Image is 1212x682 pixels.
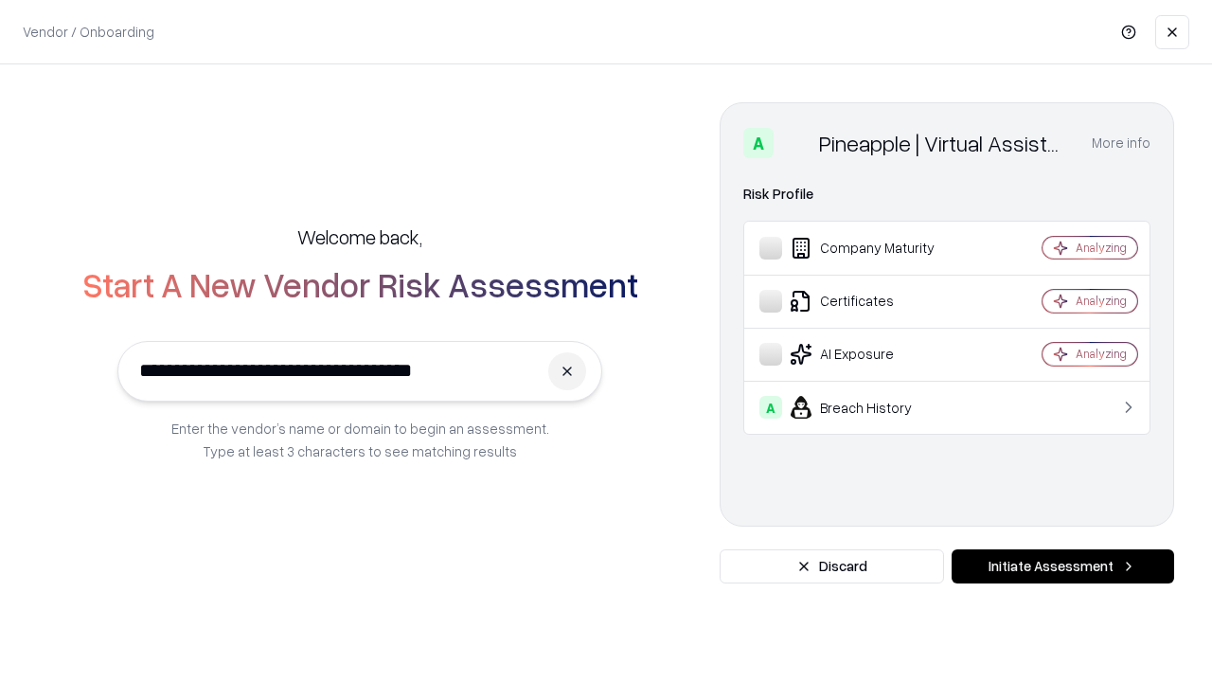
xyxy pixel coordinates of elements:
[82,265,638,303] h2: Start A New Vendor Risk Assessment
[1076,240,1127,256] div: Analyzing
[819,128,1069,158] div: Pineapple | Virtual Assistant Agency
[171,417,549,462] p: Enter the vendor’s name or domain to begin an assessment. Type at least 3 characters to see match...
[952,549,1174,583] button: Initiate Assessment
[743,183,1150,206] div: Risk Profile
[759,396,782,419] div: A
[759,396,986,419] div: Breach History
[297,224,422,250] h5: Welcome back,
[1092,126,1150,160] button: More info
[759,237,986,260] div: Company Maturity
[743,128,774,158] div: A
[781,128,811,158] img: Pineapple | Virtual Assistant Agency
[759,290,986,313] div: Certificates
[23,22,154,42] p: Vendor / Onboarding
[1076,346,1127,362] div: Analyzing
[1076,293,1127,309] div: Analyzing
[759,343,986,366] div: AI Exposure
[720,549,944,583] button: Discard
